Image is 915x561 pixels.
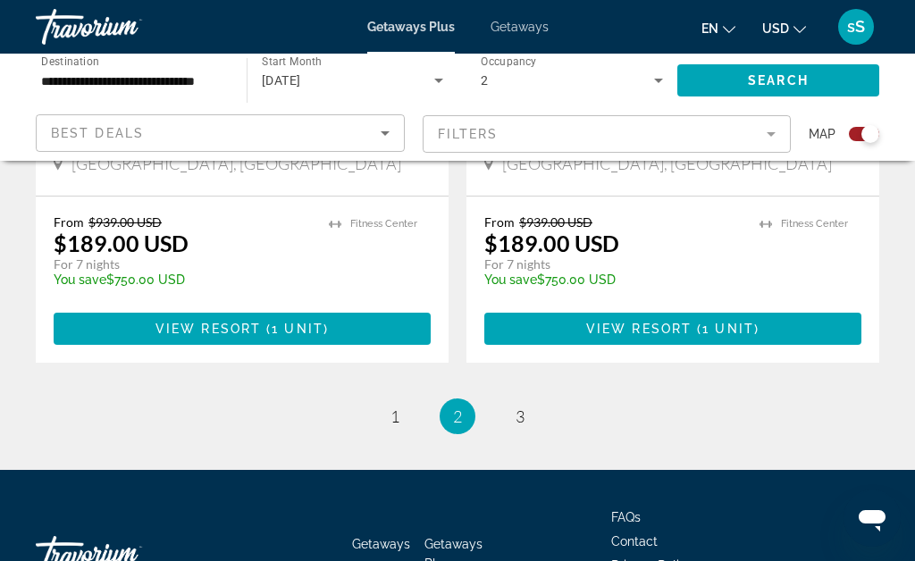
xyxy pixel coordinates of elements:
[844,490,901,547] iframe: Кнопка запуска окна обмена сообщениями
[390,406,399,426] span: 1
[262,55,322,68] span: Start Month
[155,322,261,336] span: View Resort
[54,230,189,256] p: $189.00 USD
[781,218,848,230] span: Fitness Center
[677,64,879,96] button: Search
[262,73,301,88] span: [DATE]
[611,534,658,548] a: Contact
[481,73,488,88] span: 2
[702,322,754,336] span: 1 unit
[54,256,311,272] p: For 7 nights
[51,126,144,140] span: Best Deals
[51,122,390,144] mat-select: Sort by
[516,406,525,426] span: 3
[762,15,806,41] button: Change currency
[54,272,106,287] span: You save
[481,55,537,68] span: Occupancy
[54,214,84,230] span: From
[88,214,162,230] span: $939.00 USD
[453,406,462,426] span: 2
[809,121,835,147] span: Map
[748,73,809,88] span: Search
[36,398,879,434] nav: Pagination
[692,322,760,336] span: ( )
[484,272,537,287] span: You save
[611,510,641,524] a: FAQs
[367,20,455,34] a: Getaways Plus
[484,272,742,287] p: $750.00 USD
[41,54,99,67] span: Destination
[484,256,742,272] p: For 7 nights
[36,4,214,50] a: Travorium
[586,322,692,336] span: View Resort
[491,20,549,34] a: Getaways
[484,313,861,345] button: View Resort(1 unit)
[71,154,401,173] span: [GEOGRAPHIC_DATA], [GEOGRAPHIC_DATA]
[484,214,515,230] span: From
[54,313,431,345] button: View Resort(1 unit)
[352,537,410,551] a: Getaways
[519,214,592,230] span: $939.00 USD
[423,114,792,154] button: Filter
[261,322,329,336] span: ( )
[502,154,832,173] span: [GEOGRAPHIC_DATA], [GEOGRAPHIC_DATA]
[847,18,865,36] span: sS
[762,21,789,36] span: USD
[350,218,417,230] span: Fitness Center
[272,322,323,336] span: 1 unit
[701,21,718,36] span: en
[833,8,879,46] button: User Menu
[54,272,311,287] p: $750.00 USD
[701,15,735,41] button: Change language
[484,230,619,256] p: $189.00 USD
